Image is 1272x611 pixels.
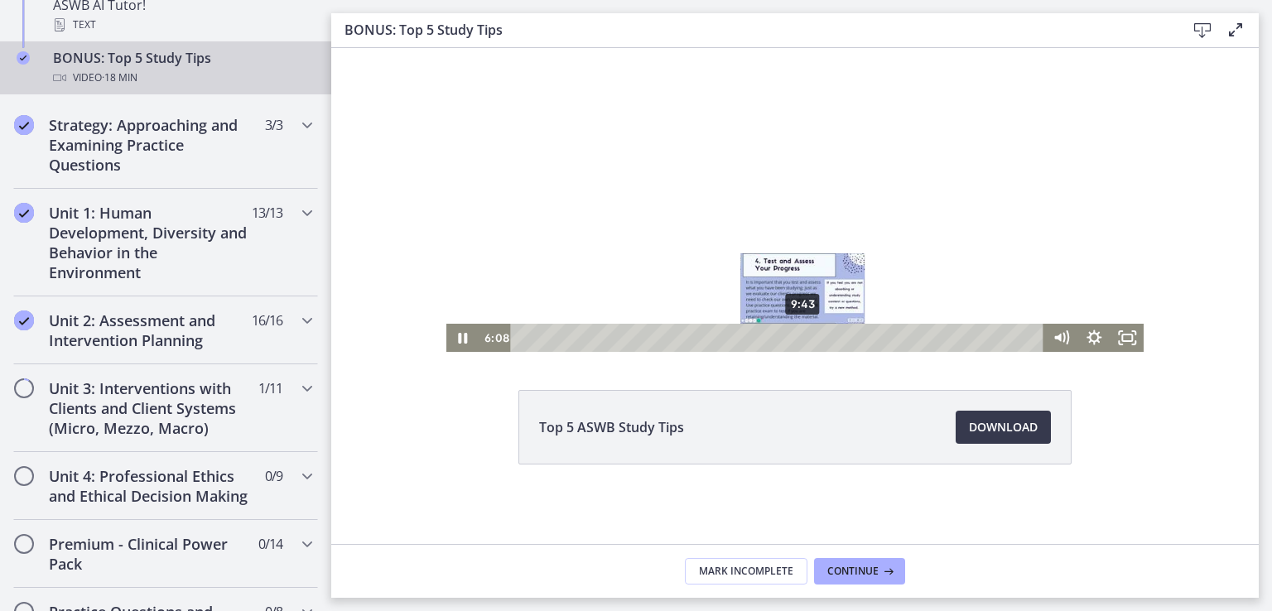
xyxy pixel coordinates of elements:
button: Continue [814,558,905,585]
h2: Unit 2: Assessment and Intervention Planning [49,310,251,350]
i: Completed [14,115,34,135]
h2: Unit 4: Professional Ethics and Ethical Decision Making [49,466,251,506]
i: Completed [14,310,34,330]
span: Mark Incomplete [699,565,793,578]
h2: Unit 3: Interventions with Clients and Client Systems (Micro, Mezzo, Macro) [49,378,251,438]
span: 3 / 3 [265,115,282,135]
span: 1 / 11 [258,378,282,398]
div: Video [53,68,311,88]
h2: Unit 1: Human Development, Diversity and Behavior in the Environment [49,203,251,282]
span: Continue [827,565,879,578]
span: Top 5 ASWB Study Tips [539,417,684,437]
button: Mark Incomplete [685,558,807,585]
div: Text [53,15,311,35]
span: Download [969,417,1038,437]
h3: BONUS: Top 5 Study Tips [344,20,1159,40]
h2: Strategy: Approaching and Examining Practice Questions [49,115,251,175]
span: 0 / 14 [258,534,282,554]
a: Download [956,411,1051,444]
div: BONUS: Top 5 Study Tips [53,48,311,88]
h2: Premium - Clinical Power Pack [49,534,251,574]
span: 0 / 9 [265,466,282,486]
span: 16 / 16 [252,310,282,330]
i: Completed [17,51,30,65]
span: · 18 min [102,68,137,88]
span: 13 / 13 [252,203,282,223]
i: Completed [14,203,34,223]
